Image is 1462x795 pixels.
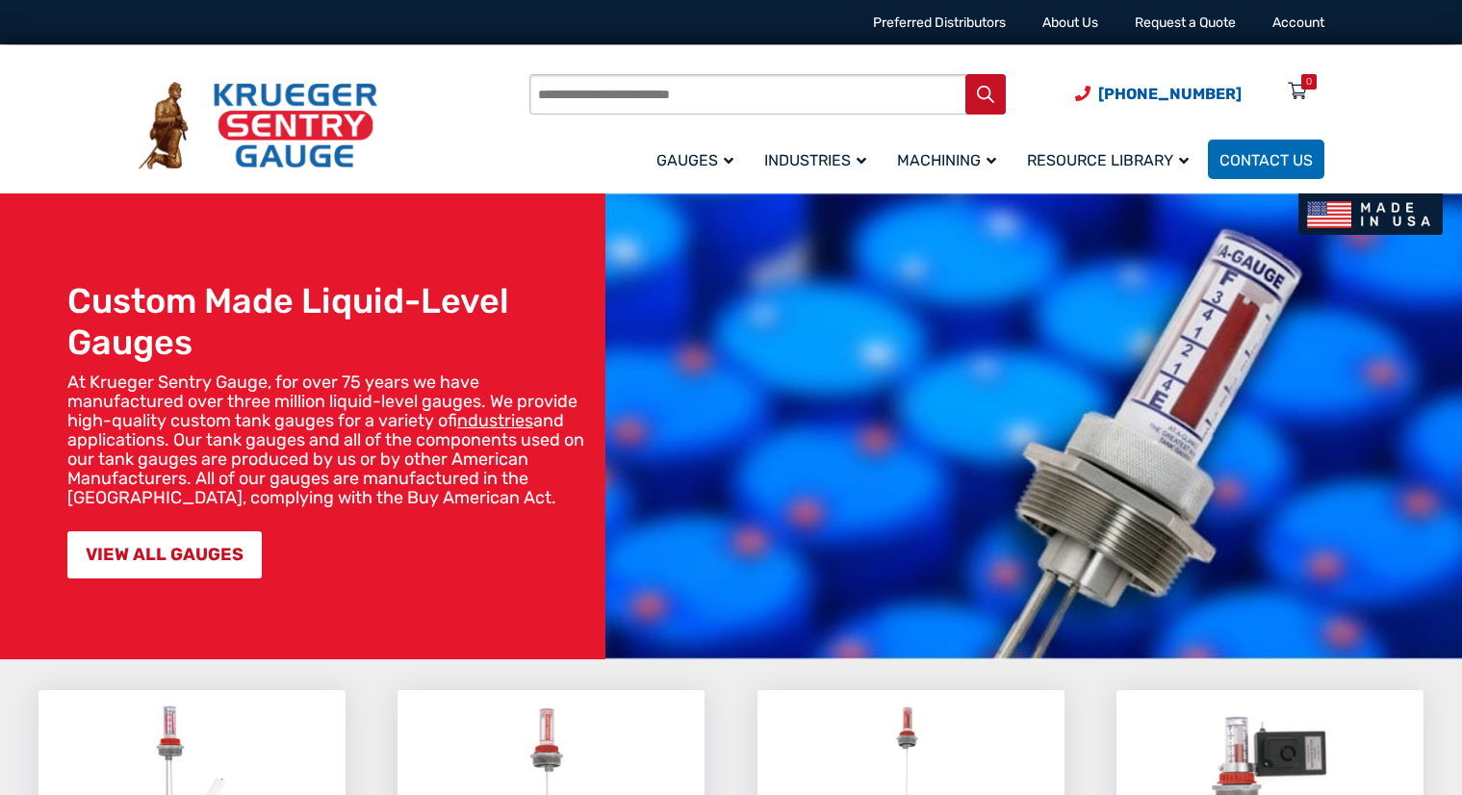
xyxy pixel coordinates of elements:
[1027,151,1189,169] span: Resource Library
[1135,14,1236,31] a: Request a Quote
[67,372,596,507] p: At Krueger Sentry Gauge, for over 75 years we have manufactured over three million liquid-level g...
[1042,14,1098,31] a: About Us
[605,193,1462,659] img: bg_hero_bannerksentry
[1272,14,1324,31] a: Account
[1219,151,1313,169] span: Contact Us
[764,151,866,169] span: Industries
[67,531,262,578] a: VIEW ALL GAUGES
[885,137,1015,182] a: Machining
[753,137,885,182] a: Industries
[1015,137,1208,182] a: Resource Library
[1306,74,1312,90] div: 0
[1098,85,1242,103] span: [PHONE_NUMBER]
[1298,193,1443,235] img: Made In USA
[1075,82,1242,106] a: Phone Number (920) 434-8860
[67,280,596,363] h1: Custom Made Liquid-Level Gauges
[1208,140,1324,179] a: Contact Us
[645,137,753,182] a: Gauges
[139,82,377,170] img: Krueger Sentry Gauge
[873,14,1006,31] a: Preferred Distributors
[897,151,996,169] span: Machining
[656,151,733,169] span: Gauges
[457,410,533,431] a: industries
